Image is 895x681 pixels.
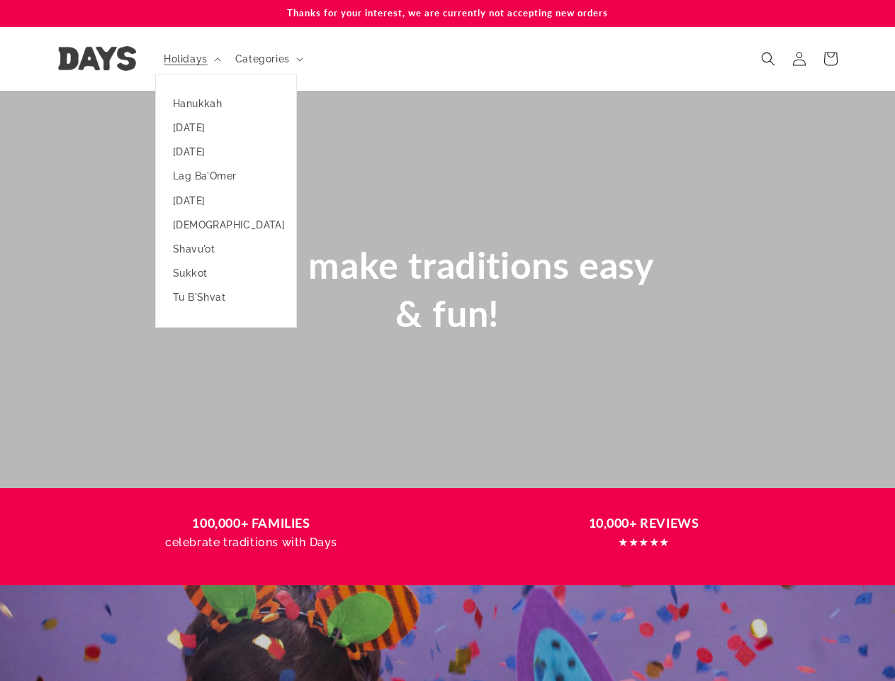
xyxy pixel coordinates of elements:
summary: Search [753,43,784,74]
a: [DATE] [156,116,296,140]
span: We make traditions easy & fun! [242,243,654,335]
a: Hanukkah [156,92,296,116]
h3: 100,000+ FAMILIES [69,514,434,533]
p: celebrate traditions with Days [69,533,434,553]
summary: Categories [227,44,309,74]
img: Days United [58,46,136,71]
a: [DATE] [156,189,296,213]
a: [DEMOGRAPHIC_DATA] [156,213,296,237]
p: ★★★★★ [461,533,827,553]
span: Holidays [164,52,208,65]
a: Lag Ba'Omer [156,164,296,188]
a: Sukkot [156,261,296,285]
a: Tu B'Shvat [156,285,296,309]
h3: 10,000+ REVIEWS [461,514,827,533]
a: [DATE] [156,140,296,164]
summary: Holidays [155,44,227,74]
span: Categories [235,52,290,65]
a: Shavu'ot [156,237,296,261]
